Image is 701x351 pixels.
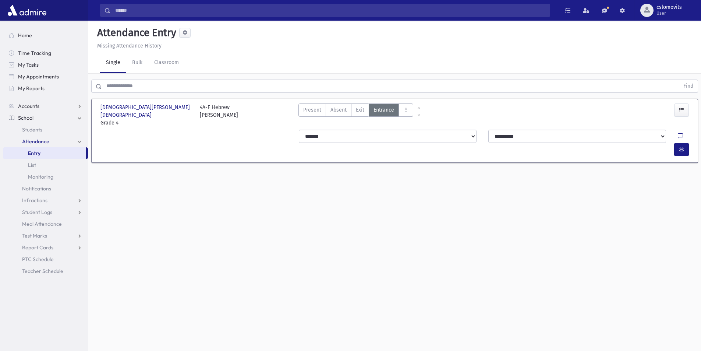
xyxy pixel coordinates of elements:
a: Meal Attendance [3,218,88,230]
a: My Tasks [3,59,88,71]
span: Report Cards [22,244,53,251]
span: Student Logs [22,209,52,215]
a: Home [3,29,88,41]
img: AdmirePro [6,3,48,18]
span: Entry [28,150,40,157]
div: AttTypes [298,103,413,127]
a: Missing Attendance History [94,43,162,49]
a: Single [100,53,126,73]
span: Entrance [373,106,394,114]
span: cslomovits [656,4,682,10]
a: Student Logs [3,206,88,218]
span: User [656,10,682,16]
span: List [28,162,36,168]
a: Test Marks [3,230,88,242]
a: Report Cards [3,242,88,253]
a: Notifications [3,183,88,194]
span: Absent [330,106,347,114]
a: Bulk [126,53,148,73]
a: Monitoring [3,171,88,183]
span: Grade 4 [100,119,192,127]
span: Students [22,126,42,133]
a: Infractions [3,194,88,206]
span: Monitoring [28,173,53,180]
div: 4A-F Hebrew [PERSON_NAME] [200,103,238,127]
span: Time Tracking [18,50,51,56]
a: Teacher Schedule [3,265,88,277]
a: Time Tracking [3,47,88,59]
a: Classroom [148,53,185,73]
a: School [3,112,88,124]
span: [DEMOGRAPHIC_DATA][PERSON_NAME][DEMOGRAPHIC_DATA] [100,103,192,119]
h5: Attendance Entry [94,27,176,39]
a: My Reports [3,83,88,94]
span: My Reports [18,85,45,92]
button: Find [679,80,698,92]
span: Test Marks [22,232,47,239]
a: My Appointments [3,71,88,83]
span: My Tasks [18,62,39,68]
span: Meal Attendance [22,221,62,227]
span: Attendance [22,138,49,145]
input: Search [111,4,550,17]
a: Students [3,124,88,136]
a: List [3,159,88,171]
span: Teacher Schedule [22,268,63,274]
span: Home [18,32,32,39]
span: Present [303,106,321,114]
span: School [18,115,33,121]
a: Attendance [3,136,88,147]
span: Notifications [22,185,51,192]
span: My Appointments [18,73,59,80]
a: Accounts [3,100,88,112]
a: Entry [3,147,86,159]
span: Exit [356,106,364,114]
span: PTC Schedule [22,256,54,263]
a: PTC Schedule [3,253,88,265]
u: Missing Attendance History [97,43,162,49]
span: Accounts [18,103,39,109]
span: Infractions [22,197,47,204]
